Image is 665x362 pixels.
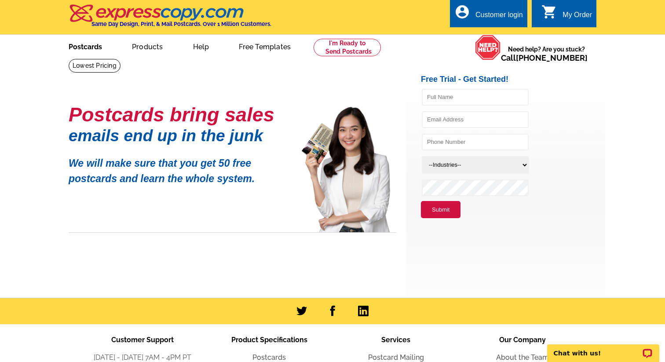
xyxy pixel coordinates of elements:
input: Full Name [422,89,529,106]
span: Product Specifications [231,336,307,344]
i: account_circle [454,4,470,20]
a: Products [118,36,177,56]
input: Email Address [422,111,529,128]
a: Postcards [252,353,286,362]
a: Postcards [55,36,116,56]
input: Phone Number [422,134,529,150]
span: Our Company [499,336,546,344]
a: Free Templates [225,36,305,56]
span: Services [381,336,410,344]
h1: Postcards bring sales [69,107,289,122]
img: help [475,35,501,60]
span: Customer Support [111,336,174,344]
div: Customer login [475,11,523,23]
a: shopping_cart My Order [541,10,592,21]
h2: Free Trial - Get Started! [421,75,605,84]
i: shopping_cart [541,4,557,20]
h1: emails end up in the junk [69,131,289,140]
h4: Same Day Design, Print, & Mail Postcards. Over 1 Million Customers. [91,21,271,27]
p: We will make sure that you get 50 free postcards and learn the whole system. [69,149,289,186]
span: Call [501,53,588,62]
div: My Order [563,11,592,23]
a: [PHONE_NUMBER] [516,53,588,62]
a: Postcard Mailing [368,353,424,362]
span: Need help? Are you stuck? [501,45,592,62]
a: About the Team [496,353,549,362]
a: Help [179,36,223,56]
button: Submit [421,201,460,219]
iframe: LiveChat chat widget [541,334,665,362]
a: Same Day Design, Print, & Mail Postcards. Over 1 Million Customers. [69,11,271,27]
a: account_circle Customer login [454,10,523,21]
